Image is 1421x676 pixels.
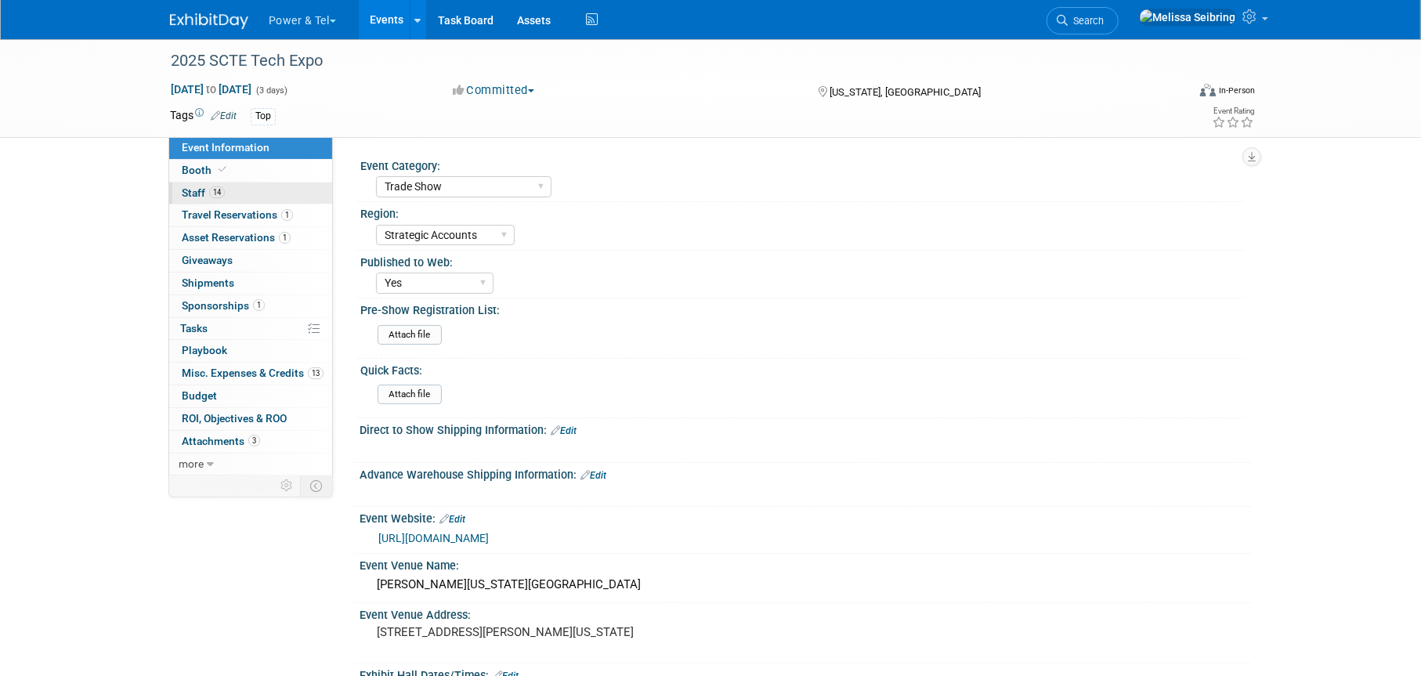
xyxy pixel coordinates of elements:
[182,435,260,447] span: Attachments
[169,273,332,295] a: Shipments
[360,507,1251,527] div: Event Website:
[182,277,234,289] span: Shipments
[169,183,332,204] a: Staff14
[169,204,332,226] a: Travel Reservations1
[378,532,489,544] a: [URL][DOMAIN_NAME]
[182,412,287,425] span: ROI, Objectives & ROO
[251,108,276,125] div: Top
[360,202,1244,222] div: Region:
[1047,7,1119,34] a: Search
[580,470,606,481] a: Edit
[360,298,1244,318] div: Pre-Show Registration List:
[182,186,225,199] span: Staff
[182,208,293,221] span: Travel Reservations
[551,425,577,436] a: Edit
[170,82,252,96] span: [DATE] [DATE]
[1139,9,1236,26] img: Melissa Seibring
[308,367,324,379] span: 13
[447,82,541,99] button: Committed
[182,344,227,356] span: Playbook
[377,625,714,639] pre: [STREET_ADDRESS][PERSON_NAME][US_STATE]
[211,110,237,121] a: Edit
[169,340,332,362] a: Playbook
[169,295,332,317] a: Sponsorships1
[1068,15,1104,27] span: Search
[169,227,332,249] a: Asset Reservations1
[360,154,1244,174] div: Event Category:
[170,13,248,29] img: ExhibitDay
[360,418,1251,439] div: Direct to Show Shipping Information:
[182,141,269,154] span: Event Information
[169,431,332,453] a: Attachments3
[169,160,332,182] a: Booth
[169,454,332,475] a: more
[360,554,1251,573] div: Event Venue Name:
[170,107,237,125] td: Tags
[371,573,1239,597] div: [PERSON_NAME][US_STATE][GEOGRAPHIC_DATA]
[204,83,219,96] span: to
[165,47,1162,75] div: 2025 SCTE Tech Expo
[248,435,260,446] span: 3
[360,603,1251,623] div: Event Venue Address:
[179,457,204,470] span: more
[182,299,265,312] span: Sponsorships
[169,318,332,340] a: Tasks
[169,363,332,385] a: Misc. Expenses & Credits13
[209,186,225,198] span: 14
[360,463,1251,483] div: Advance Warehouse Shipping Information:
[219,165,226,174] i: Booth reservation complete
[1200,84,1216,96] img: Format-Inperson.png
[180,322,208,334] span: Tasks
[273,475,301,496] td: Personalize Event Tab Strip
[281,209,293,221] span: 1
[182,389,217,402] span: Budget
[182,254,233,266] span: Giveaways
[169,408,332,430] a: ROI, Objectives & ROO
[169,385,332,407] a: Budget
[253,299,265,311] span: 1
[830,86,981,98] span: [US_STATE], [GEOGRAPHIC_DATA]
[360,251,1244,270] div: Published to Web:
[182,367,324,379] span: Misc. Expenses & Credits
[1212,107,1254,115] div: Event Rating
[169,250,332,272] a: Giveaways
[1218,85,1255,96] div: In-Person
[182,231,291,244] span: Asset Reservations
[1094,81,1255,105] div: Event Format
[169,137,332,159] a: Event Information
[182,164,230,176] span: Booth
[439,514,465,525] a: Edit
[255,85,287,96] span: (3 days)
[279,232,291,244] span: 1
[360,359,1244,378] div: Quick Facts:
[301,475,333,496] td: Toggle Event Tabs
